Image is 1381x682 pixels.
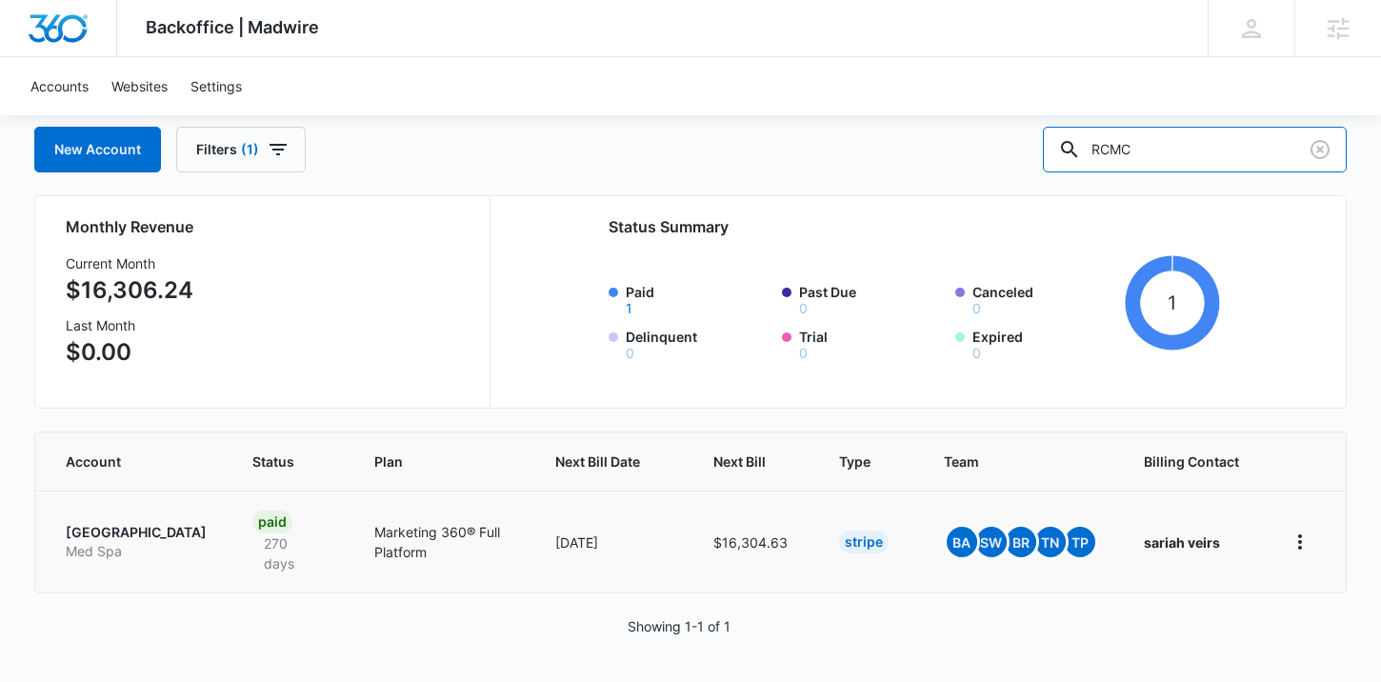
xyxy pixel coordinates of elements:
[947,527,977,557] span: BA
[1144,534,1220,551] strong: sariah veirs
[66,451,179,471] span: Account
[66,523,207,560] a: [GEOGRAPHIC_DATA]Med Spa
[799,282,944,315] label: Past Due
[532,491,690,592] td: [DATE]
[66,253,193,273] h3: Current Month
[374,522,509,562] p: Marketing 360® Full Platform
[66,315,193,335] h3: Last Month
[972,327,1117,360] label: Expired
[1035,527,1066,557] span: TN
[1305,134,1335,165] button: Clear
[626,327,771,360] label: Delinquent
[1144,451,1239,471] span: Billing Contact
[839,451,871,471] span: Type
[555,451,640,471] span: Next Bill Date
[626,282,771,315] label: Paid
[628,616,731,636] p: Showing 1-1 of 1
[241,143,259,156] span: (1)
[179,57,253,115] a: Settings
[252,451,301,471] span: Status
[690,491,816,592] td: $16,304.63
[66,523,207,542] p: [GEOGRAPHIC_DATA]
[1043,127,1347,172] input: Search
[1285,527,1315,557] button: home
[713,451,766,471] span: Next Bill
[252,511,292,533] div: Paid
[1006,527,1036,557] span: BR
[626,302,632,315] button: Paid
[944,451,1071,471] span: Team
[66,335,193,370] p: $0.00
[839,531,889,553] div: Stripe
[66,215,467,238] h2: Monthly Revenue
[66,273,193,308] p: $16,306.24
[976,527,1007,557] span: SW
[252,533,329,573] p: 270 days
[1065,527,1095,557] span: TP
[972,282,1117,315] label: Canceled
[374,451,509,471] span: Plan
[19,57,100,115] a: Accounts
[176,127,306,172] button: Filters(1)
[66,542,207,561] p: Med Spa
[34,127,161,172] a: New Account
[100,57,179,115] a: Websites
[799,327,944,360] label: Trial
[1168,291,1176,314] tspan: 1
[609,215,1220,238] h2: Status Summary
[146,17,319,37] span: Backoffice | Madwire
